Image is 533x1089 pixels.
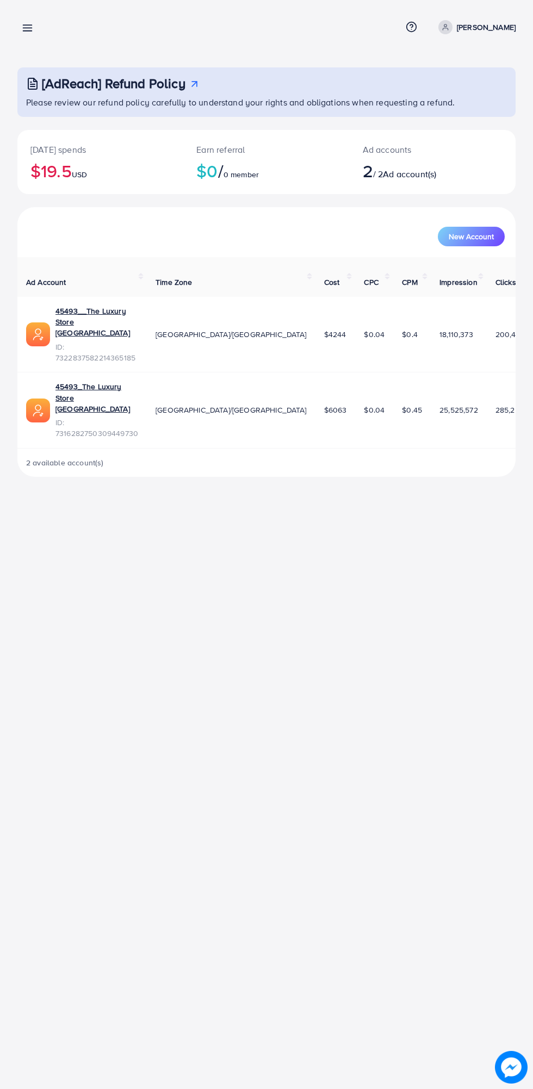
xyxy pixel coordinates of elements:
span: [GEOGRAPHIC_DATA]/[GEOGRAPHIC_DATA] [156,329,307,340]
span: Impression [439,277,478,288]
p: Earn referral [196,143,336,156]
button: New Account [438,227,505,246]
img: ic-ads-acc.e4c84228.svg [26,322,50,346]
p: [DATE] spends [30,143,170,156]
a: 45493_The Luxury Store [GEOGRAPHIC_DATA] [55,381,138,414]
span: Cost [324,277,340,288]
p: [PERSON_NAME] [457,21,516,34]
span: [GEOGRAPHIC_DATA]/[GEOGRAPHIC_DATA] [156,405,307,415]
span: $0.45 [402,405,422,415]
span: 18,110,373 [439,329,473,340]
span: 25,525,572 [439,405,478,415]
span: Ad account(s) [383,168,436,180]
h3: [AdReach] Refund Policy [42,76,185,91]
img: image [495,1051,528,1084]
h2: $19.5 [30,160,170,181]
span: 2 [363,158,373,183]
span: CPM [402,277,417,288]
p: Please review our refund policy carefully to understand your rights and obligations when requesti... [26,96,509,109]
span: New Account [449,233,494,240]
span: $4244 [324,329,346,340]
span: $6063 [324,405,347,415]
span: ID: 7322837582214365185 [55,341,138,364]
img: ic-ads-acc.e4c84228.svg [26,399,50,422]
span: ID: 7316282750309449730 [55,417,138,439]
a: 45493__The Luxury Store [GEOGRAPHIC_DATA] [55,306,138,339]
span: CPC [364,277,378,288]
span: $0.4 [402,329,418,340]
span: / [218,158,224,183]
span: Ad Account [26,277,66,288]
span: 200,416 [495,329,523,340]
h2: $0 [196,160,336,181]
a: [PERSON_NAME] [434,20,516,34]
span: Clicks [495,277,516,288]
span: USD [72,169,87,180]
p: Ad accounts [363,143,461,156]
h2: / 2 [363,160,461,181]
span: 0 member [224,169,259,180]
span: $0.04 [364,329,385,340]
span: Time Zone [156,277,192,288]
span: $0.04 [364,405,385,415]
span: 2 available account(s) [26,457,104,468]
span: 285,252 [495,405,524,415]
